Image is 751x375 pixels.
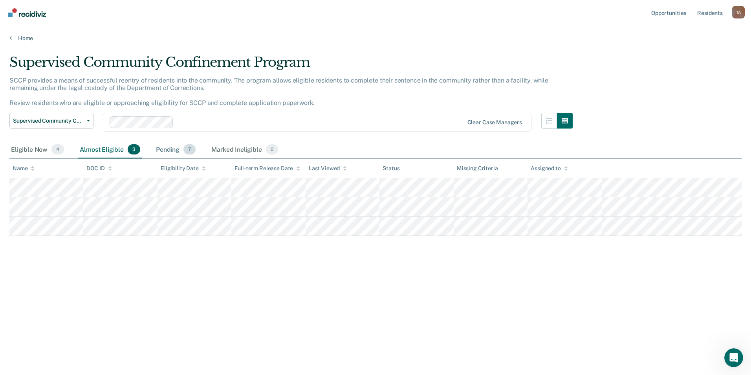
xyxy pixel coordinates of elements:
[9,141,66,158] div: Eligible Now4
[724,348,743,367] iframe: Intercom live chat
[128,144,140,154] span: 3
[8,8,46,17] img: Recidiviz
[234,165,300,172] div: Full-term Release Date
[457,165,498,172] div: Missing Criteria
[9,54,573,77] div: Supervised Community Confinement Program
[13,118,84,124] span: Supervised Community Confinement Program
[9,113,93,129] button: Supervised Community Confinement Program
[467,119,522,126] div: Clear case managers
[13,165,35,172] div: Name
[183,144,196,154] span: 7
[266,144,278,154] span: 0
[51,144,64,154] span: 4
[732,6,745,18] button: Profile dropdown button
[154,141,197,158] div: Pending7
[531,165,568,172] div: Assigned to
[78,141,142,158] div: Almost Eligible3
[9,77,548,107] p: SCCP provides a means of successful reentry of residents into the community. The program allows e...
[161,165,206,172] div: Eligibility Date
[309,165,347,172] div: Last Viewed
[86,165,112,172] div: DOC ID
[383,165,399,172] div: Status
[732,6,745,18] div: T A
[9,35,742,42] a: Home
[210,141,280,158] div: Marked Ineligible0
